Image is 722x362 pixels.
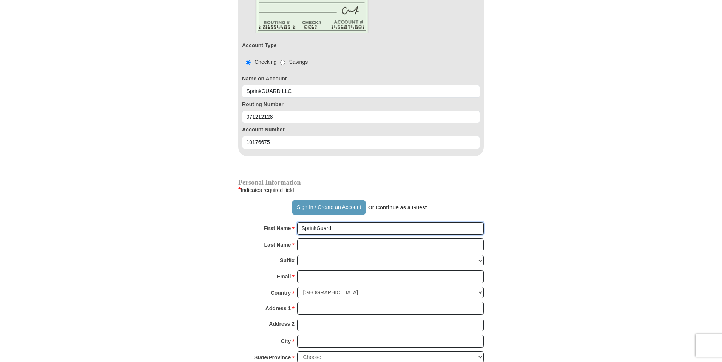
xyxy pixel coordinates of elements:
[292,200,365,215] button: Sign In / Create an Account
[277,271,291,282] strong: Email
[242,126,480,133] label: Account Number
[264,240,291,250] strong: Last Name
[280,255,295,266] strong: Suffix
[242,75,480,82] label: Name on Account
[269,319,295,329] strong: Address 2
[265,303,291,314] strong: Address 1
[264,223,291,234] strong: First Name
[242,101,480,108] label: Routing Number
[238,186,484,195] div: Indicates required field
[242,58,308,66] div: Checking Savings
[271,288,291,298] strong: Country
[242,42,277,49] label: Account Type
[281,336,291,347] strong: City
[238,179,484,186] h4: Personal Information
[368,204,427,210] strong: Or Continue as a Guest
